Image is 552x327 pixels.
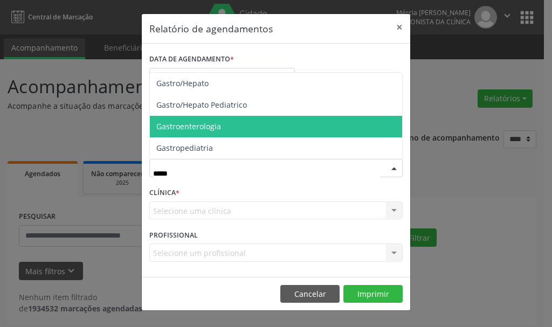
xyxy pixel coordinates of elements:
[343,285,403,303] button: Imprimir
[389,14,410,40] button: Close
[156,78,209,88] span: Gastro/Hepato
[156,143,213,153] span: Gastropediatria
[149,51,234,68] label: DATA DE AGENDAMENTO
[156,100,247,110] span: Gastro/Hepato Pediatrico
[156,121,221,131] span: Gastroenterologia
[280,285,340,303] button: Cancelar
[149,22,273,36] h5: Relatório de agendamentos
[149,185,180,201] label: CLÍNICA
[149,227,198,243] label: PROFISSIONAL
